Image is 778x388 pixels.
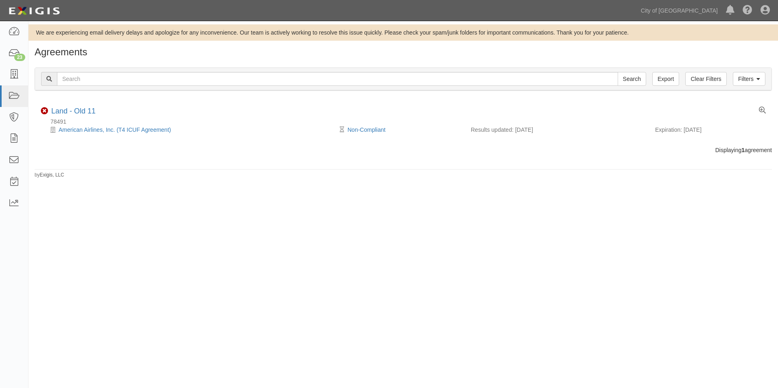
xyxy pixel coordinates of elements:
a: American Airlines, Inc. (T4 ICUF Agreement) [59,126,171,133]
div: Expiration: [DATE] [655,126,766,134]
i: Non-Compliant [41,107,48,115]
div: We are experiencing email delivery delays and apologize for any inconvenience. Our team is active... [28,28,778,37]
a: Exigis, LLC [40,172,64,178]
input: Search [618,72,646,86]
a: Land - Old 11 [51,107,96,115]
div: Displaying agreement [28,146,778,154]
h1: Agreements [35,47,772,57]
div: 23 [14,54,25,61]
small: by [35,172,64,179]
a: Filters [733,72,765,86]
input: Search [57,72,618,86]
div: 78491 [41,118,772,126]
a: View results summary [759,107,766,114]
i: Pending Review [340,127,344,133]
img: logo-5460c22ac91f19d4615b14bd174203de0afe785f0fc80cf4dbbc73dc1793850b.png [6,4,62,18]
div: American Airlines, Inc. (T4 ICUF Agreement) [41,126,342,134]
a: Clear Filters [685,72,726,86]
div: Land - Old 11 [51,107,96,116]
b: 1 [741,147,745,153]
div: Results updated: [DATE] [471,126,643,134]
a: City of [GEOGRAPHIC_DATA] [637,2,722,19]
a: Export [652,72,679,86]
i: Help Center - Complianz [743,6,752,15]
a: Non-Compliant [347,126,385,133]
